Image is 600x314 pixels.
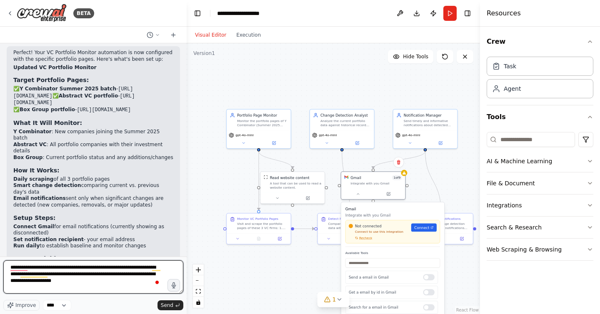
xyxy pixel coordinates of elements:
[349,229,408,234] p: Connect to use this integration
[349,290,419,295] p: Get a email by id in Gmail
[193,264,204,308] div: React Flow controls
[3,260,183,294] textarea: To enrich screen reader interactions, please activate Accessibility in Grammarly extension settings
[13,65,96,70] strong: Updated VC Portfolio Monitor
[59,93,118,99] strong: Abstract VC portfolio
[487,150,593,172] button: AI & Machine Learning
[235,133,254,137] span: gpt-4o-mini
[13,129,173,142] li: : New companies joining the Summer 2025 batch
[487,53,593,105] div: Crew
[419,222,470,230] div: Review the change detection report and send notifications only if significant changes were detect...
[193,275,204,286] button: zoom out
[349,305,419,310] p: Search for a email in Gmail
[345,207,440,212] h3: Gmail
[15,302,36,309] span: Improve
[355,223,382,228] span: Not connected
[13,50,173,62] p: Perfect! Your VC Portfolio Monitor automation is now configured with the specific portfolio pages...
[350,175,361,180] div: Gmail
[20,107,75,112] strong: Box Group portfolio
[342,140,372,146] button: Open in side panel
[237,217,278,221] div: Monitor VC Portfolio Pages
[13,224,54,229] strong: Connect Gmail
[504,62,516,70] div: Task
[13,176,173,183] li: of all 3 portfolio pages
[217,9,273,17] nav: breadcrumb
[344,175,348,179] img: Gmail
[408,213,473,244] div: Send Change NotificationsReview the change detection report and send notifications only if signif...
[320,119,371,127] div: Analyze the current portfolio data against historical records to identify new portfolio companies...
[13,142,47,147] strong: Abstract VC
[256,151,261,210] g: Edge from a1e0e884-b594-41f4-98d1-5058d254df25 to bd17e57e-ef46-4592-a78d-d1f92e0840bb
[456,308,479,312] a: React Flow attribution
[393,157,404,168] button: Delete node
[487,239,593,260] button: Web Scraping & Browsing
[320,112,371,117] div: Change Detection Analyst
[270,175,310,180] div: Read website content
[13,214,55,221] strong: Setup Steps:
[374,191,403,197] button: Open in side panel
[13,243,173,249] li: to establish baseline and monitor changes
[487,129,593,267] div: Tools
[13,129,52,135] strong: Y Combinator
[359,236,372,240] span: Recheck
[341,172,406,200] div: GmailGmail1of9Integrate with you GmailGmailIntegrate with you GmailNot connectedConnect to use th...
[487,105,593,129] button: Tools
[319,133,337,137] span: gpt-4o-mini
[404,112,454,117] div: Notification Manager
[13,195,173,208] li: sent only when significant changes are detected (new companies, removals, or major updates)
[350,181,402,185] div: Integrate with you Gmail
[13,86,173,113] p: ✅ - ✅ - ✅ -
[13,243,40,249] strong: Run daily
[13,176,53,182] strong: Daily scraping
[349,236,372,240] button: Recheck
[13,195,66,201] strong: Email notifications
[13,77,89,83] strong: Target Portfolio Pages:
[192,7,203,19] button: Hide left sidebar
[226,109,291,149] div: Portfolio Page MonitorMonitor the portfolio pages of Y Combinator (Summer 2025 batch), Abstract V...
[13,93,135,106] code: [URL][DOMAIN_NAME]
[328,222,379,230] div: Compare the current portfolio data with the previous day's records to identify any changes. Look ...
[231,30,266,40] button: Execution
[256,151,295,168] g: Edge from a1e0e884-b594-41f4-98d1-5058d254df25 to 60fd14be-1e09-452b-9011-0f29f4d747c4
[237,222,287,230] div: Visit and scrape the portfolio pages of these 3 VC firms: 1. **Y Combinator Summer 2025 batch**: ...
[247,236,270,242] button: No output available
[193,264,204,275] button: zoom in
[270,181,322,189] div: A tool that can be used to read a website content.
[13,120,82,126] strong: What It Will Monitor:
[157,300,183,310] button: Send
[453,236,471,242] button: Open in side panel
[237,119,287,127] div: Monitor the portfolio pages of Y Combinator (Summer 2025 batch), Abstract VC, and Box Group to ex...
[293,195,322,201] button: Open in side panel
[487,8,521,18] h4: Resources
[419,217,460,221] div: Send Change Notifications
[310,109,375,149] div: Change Detection AnalystAnalyze the current portfolio data against historical records to identify...
[77,107,131,113] code: [URL][DOMAIN_NAME]
[17,4,67,22] img: Logo
[13,224,173,237] li: for email notifications (currently showing as disconnected)
[403,53,428,60] span: Hide Tools
[349,274,419,279] p: Send a email in Gmail
[339,236,361,242] button: No output available
[190,30,231,40] button: Visual Editor
[167,279,180,292] button: Click to speak your automation idea
[426,140,455,146] button: Open in side panel
[167,30,180,40] button: Start a new chat
[193,50,215,57] div: Version 1
[13,86,133,99] code: [URL][DOMAIN_NAME]
[370,151,427,168] g: Edge from 955c461e-bf11-4f08-b399-049164e125fd to 013bb666-b1ed-4ff8-a3c1-747f2ca2f32b
[392,175,402,180] span: Number of enabled actions
[414,225,429,230] span: Connect
[411,223,437,232] a: Connect
[13,182,173,195] li: comparing current vs. previous day's data
[13,255,66,262] strong: Input Variables:
[487,172,593,194] button: File & Document
[20,86,116,92] strong: Y Combinator Summer 2025 batch
[193,286,204,297] button: fit view
[345,213,440,218] p: Integrate with you Gmail
[161,302,173,309] span: Send
[392,109,457,149] div: Notification ManagerSend timely and informative notifications about detected portfolio changes vi...
[487,194,593,216] button: Integrations
[193,297,204,308] button: toggle interactivity
[404,119,454,127] div: Send timely and informative notifications about detected portfolio changes via {notification_meth...
[328,217,367,221] div: Detect Portfolio Changes
[13,182,81,188] strong: Smart change detection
